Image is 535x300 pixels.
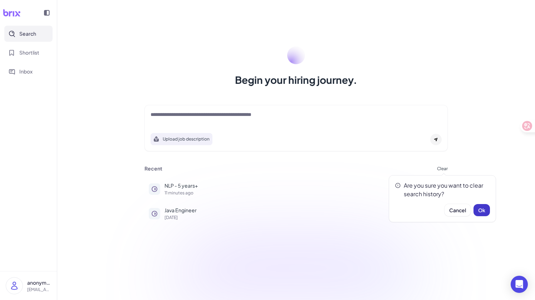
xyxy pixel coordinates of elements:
p: anonymous [27,279,51,286]
span: Shortlist [19,49,39,56]
span: Ok [478,207,485,213]
p: [DATE] [165,215,443,220]
button: Inbox [4,63,53,80]
button: NLP - 5 years+11 minutes ago [144,178,448,199]
button: Java Engineer[DATE] [144,202,448,224]
p: NLP - 5 years+ [165,182,443,189]
button: Cancel [445,204,471,216]
img: user_logo.png [6,278,23,294]
h3: Recent [144,166,162,172]
p: [EMAIL_ADDRESS][DOMAIN_NAME] [27,286,51,293]
div: Open Intercom Messenger [511,276,528,293]
div: Are you sure you want to clear search history? [395,181,490,198]
button: Search using job description [151,133,212,145]
button: Ok [473,204,490,216]
span: Cancel [449,207,466,213]
h1: Begin your hiring journey. [235,73,357,87]
button: Search [4,26,53,42]
p: Java Engineer [165,207,443,214]
button: Shortlist [4,45,53,61]
span: Search [19,30,36,37]
button: Clear [437,167,448,171]
p: 11 minutes ago [165,191,443,195]
span: Inbox [19,68,33,75]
